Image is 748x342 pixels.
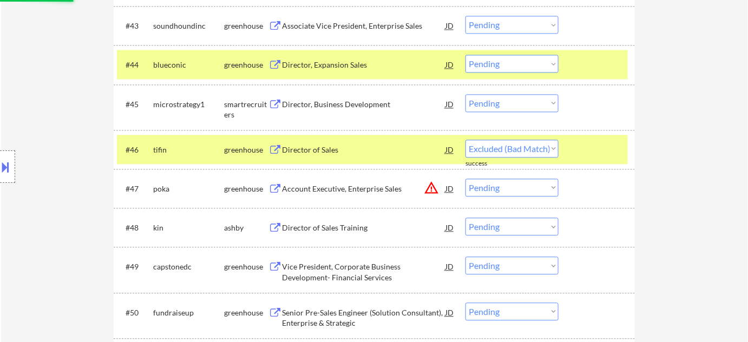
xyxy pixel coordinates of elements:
div: Senior Pre-Sales Engineer (Solution Consultant), Enterprise & Strategic [282,307,445,328]
div: JD [444,55,455,74]
div: smartrecruiters [224,99,268,120]
div: #44 [126,60,145,70]
div: Account Executive, Enterprise Sales [282,183,445,194]
div: fundraiseup [153,307,224,318]
div: greenhouse [224,183,268,194]
div: Associate Vice President, Enterprise Sales [282,21,445,31]
div: JD [444,256,455,276]
div: ashby [224,222,268,233]
div: Director of Sales Training [282,222,445,233]
div: JD [444,179,455,198]
div: blueconic [153,60,224,70]
div: JD [444,140,455,159]
div: #43 [126,21,145,31]
div: greenhouse [224,307,268,318]
div: JD [444,16,455,35]
div: Director, Business Development [282,99,445,110]
div: JD [444,94,455,114]
div: soundhoundinc [153,21,224,31]
div: #50 [126,307,145,318]
div: JD [444,302,455,322]
div: greenhouse [224,261,268,272]
div: JD [444,218,455,237]
div: greenhouse [224,144,268,155]
div: success [465,159,509,168]
div: greenhouse [224,21,268,31]
div: greenhouse [224,60,268,70]
button: warning_amber [424,180,439,195]
div: Director, Expansion Sales [282,60,445,70]
div: Director of Sales [282,144,445,155]
div: Vice President, Corporate Business Development- Financial Services [282,261,445,282]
